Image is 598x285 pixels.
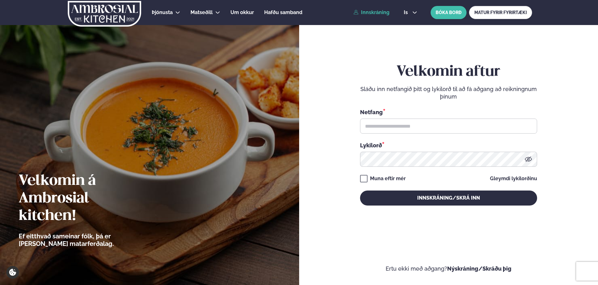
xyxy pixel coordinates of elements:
[360,191,537,206] button: Innskráning/Skrá inn
[490,176,537,181] a: Gleymdi lykilorðinu
[404,10,410,15] span: is
[6,266,19,279] a: Cookie settings
[264,9,302,16] a: Hafðu samband
[19,172,148,225] h2: Velkomin á Ambrosial kitchen!
[431,6,467,19] button: BÓKA BORÐ
[399,10,422,15] button: is
[360,85,537,100] p: Sláðu inn netfangið þitt og lykilorð til að fá aðgang að reikningnum þínum
[353,10,389,15] a: Innskráning
[190,9,213,16] a: Matseðill
[360,63,537,81] h2: Velkomin aftur
[230,9,254,15] span: Um okkur
[230,9,254,16] a: Um okkur
[152,9,173,16] a: Þjónusta
[360,141,537,149] div: Lykilorð
[447,265,512,272] a: Nýskráning/Skráðu þig
[360,108,537,116] div: Netfang
[67,1,142,27] img: logo
[152,9,173,15] span: Þjónusta
[19,232,148,247] p: Ef eitthvað sameinar fólk, þá er [PERSON_NAME] matarferðalag.
[469,6,532,19] a: MATUR FYRIR FYRIRTÆKI
[190,9,213,15] span: Matseðill
[318,265,580,272] p: Ertu ekki með aðgang?
[264,9,302,15] span: Hafðu samband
